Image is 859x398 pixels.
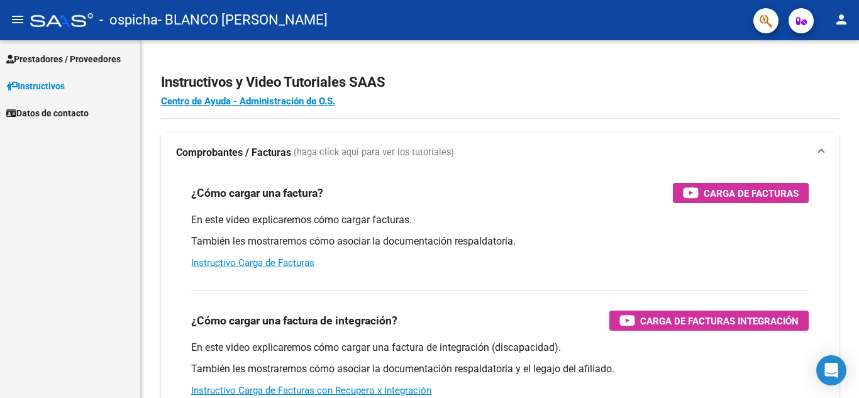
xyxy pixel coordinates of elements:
[191,385,431,396] a: Instructivo Carga de Facturas con Recupero x Integración
[704,185,799,201] span: Carga de Facturas
[191,257,314,268] a: Instructivo Carga de Facturas
[191,341,809,355] p: En este video explicaremos cómo cargar una factura de integración (discapacidad).
[191,362,809,376] p: También les mostraremos cómo asociar la documentación respaldatoria y el legajo del afiliado.
[6,106,89,120] span: Datos de contacto
[158,6,328,34] span: - BLANCO [PERSON_NAME]
[176,146,291,160] strong: Comprobantes / Facturas
[161,133,839,173] mat-expansion-panel-header: Comprobantes / Facturas (haga click aquí para ver los tutoriales)
[161,96,335,107] a: Centro de Ayuda - Administración de O.S.
[6,79,65,93] span: Instructivos
[609,311,809,331] button: Carga de Facturas Integración
[161,70,839,94] h2: Instructivos y Video Tutoriales SAAS
[6,52,121,66] span: Prestadores / Proveedores
[191,312,397,329] h3: ¿Cómo cargar una factura de integración?
[640,313,799,329] span: Carga de Facturas Integración
[191,235,809,248] p: También les mostraremos cómo asociar la documentación respaldatoria.
[294,146,454,160] span: (haga click aquí para ver los tutoriales)
[816,355,846,385] div: Open Intercom Messenger
[673,183,809,203] button: Carga de Facturas
[191,184,323,202] h3: ¿Cómo cargar una factura?
[10,12,25,27] mat-icon: menu
[99,6,158,34] span: - ospicha
[834,12,849,27] mat-icon: person
[191,213,809,227] p: En este video explicaremos cómo cargar facturas.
